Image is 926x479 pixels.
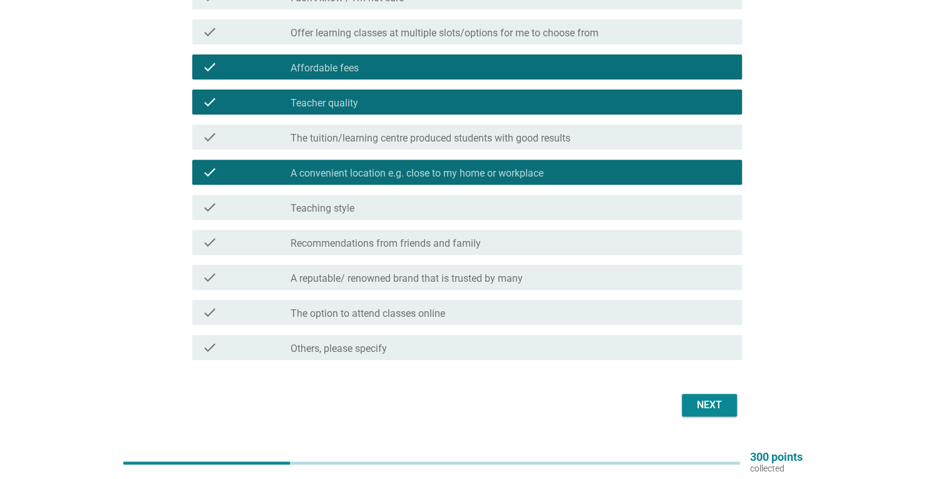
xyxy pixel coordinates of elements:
button: Next [682,394,737,416]
label: Offer learning classes at multiple slots/options for me to choose from [291,27,599,39]
i: check [202,270,217,285]
label: A convenient location e.g. close to my home or workplace [291,167,543,180]
i: check [202,200,217,215]
i: check [202,95,217,110]
i: check [202,59,217,75]
i: check [202,165,217,180]
label: A reputable/ renowned brand that is trusted by many [291,272,523,285]
label: Others, please specify [291,343,387,355]
label: The option to attend classes online [291,307,445,320]
label: The tuition/learning centre produced students with good results [291,132,570,145]
label: Teacher quality [291,97,358,110]
i: check [202,305,217,320]
p: 300 points [750,451,803,463]
i: check [202,340,217,355]
label: Recommendations from friends and family [291,237,481,250]
div: Next [692,398,727,413]
i: check [202,130,217,145]
p: collected [750,463,803,474]
label: Affordable fees [291,62,359,75]
i: check [202,235,217,250]
label: Teaching style [291,202,354,215]
i: check [202,24,217,39]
